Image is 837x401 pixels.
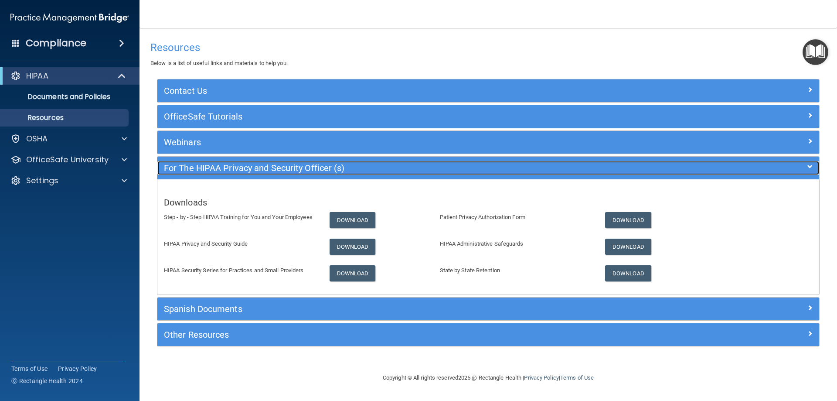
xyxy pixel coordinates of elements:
h5: Downloads [164,198,813,207]
a: Download [605,265,651,281]
p: OSHA [26,134,48,144]
a: Terms of Use [11,364,48,373]
p: Step - by - Step HIPAA Training for You and Your Employees [164,212,316,223]
button: Open Resource Center [803,39,828,65]
p: State by State Retention [440,265,592,276]
a: Spanish Documents [164,302,813,316]
img: PMB logo [10,9,129,27]
h5: For The HIPAA Privacy and Security Officer (s) [164,163,647,173]
p: Resources [6,113,125,122]
p: Settings [26,175,58,186]
p: HIPAA Security Series for Practices and Small Providers [164,265,316,276]
h5: Spanish Documents [164,304,647,314]
a: OSHA [10,134,127,144]
h5: Other Resources [164,330,647,339]
a: OfficeSafe Tutorials [164,110,813,123]
a: Download [605,212,651,228]
a: Other Resources [164,328,813,342]
a: Contact Us [164,84,813,98]
h4: Compliance [26,37,86,49]
a: For The HIPAA Privacy and Security Officer (s) [164,161,813,175]
span: Ⓒ Rectangle Health 2024 [11,377,83,385]
p: HIPAA Administrative Safeguards [440,239,592,249]
h4: Resources [150,42,826,53]
span: Below is a list of useful links and materials to help you. [150,60,288,66]
a: OfficeSafe University [10,154,127,165]
a: Terms of Use [560,374,594,381]
p: HIPAA Privacy and Security Guide [164,239,316,249]
p: Documents and Policies [6,93,125,101]
a: Download [330,212,376,228]
a: Download [605,239,651,255]
h5: OfficeSafe Tutorials [164,112,647,121]
a: Download [330,239,376,255]
a: Privacy Policy [58,364,97,373]
a: Webinars [164,135,813,149]
a: Privacy Policy [524,374,558,381]
a: Download [330,265,376,281]
div: Copyright © All rights reserved 2025 @ Rectangle Health | | [329,364,647,392]
h5: Webinars [164,137,647,147]
h5: Contact Us [164,86,647,96]
p: OfficeSafe University [26,154,109,165]
a: HIPAA [10,71,126,81]
a: Settings [10,175,127,186]
p: HIPAA [26,71,48,81]
p: Patient Privacy Authorization Form [440,212,592,223]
